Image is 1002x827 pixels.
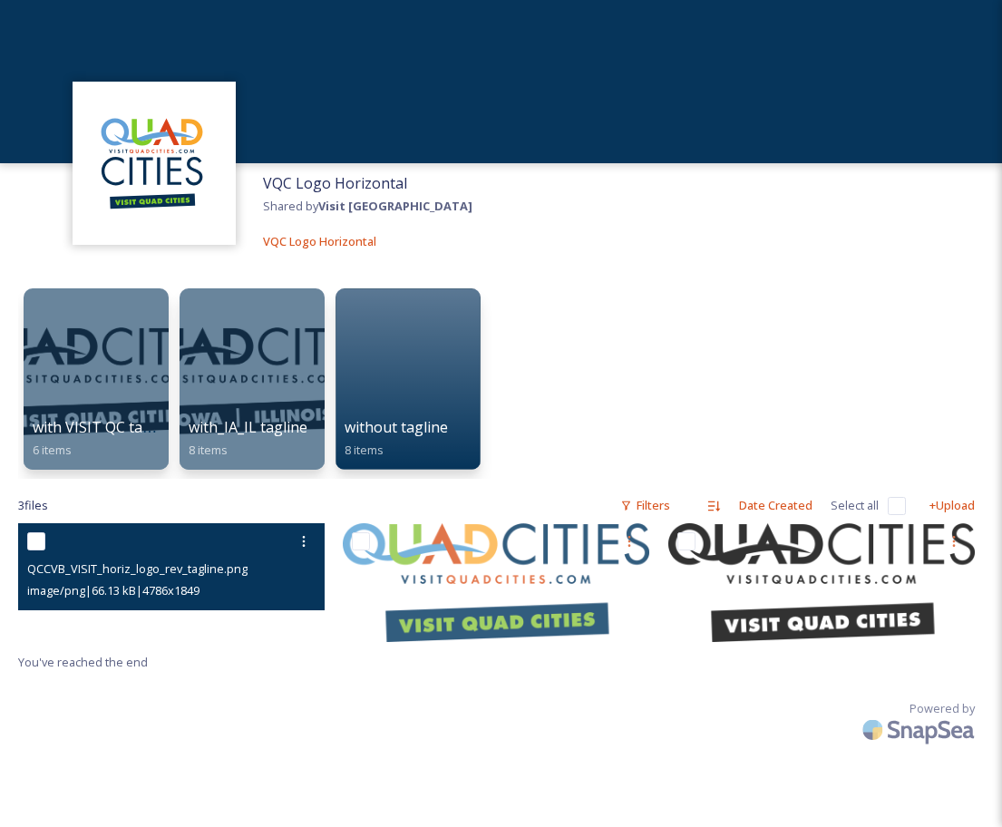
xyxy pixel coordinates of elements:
img: QCCVB_VISIT_horiz_logo_BLACK_tagline_.png [668,523,975,641]
img: QCCVB_VISIT_horiz_logo_4c_tagline_.png [343,523,649,641]
span: You've reached the end [18,654,148,670]
span: Shared by [263,198,472,214]
span: 3 file s [18,497,48,514]
img: SnapSea Logo [857,708,984,751]
span: 8 items [345,442,384,458]
div: Filters [611,488,679,523]
span: Powered by [910,700,975,717]
span: without tagline [345,417,448,437]
a: without tagline8 items [330,279,486,470]
span: VQC Logo Horizontal [263,173,407,193]
span: image/png | 66.13 kB | 4786 x 1849 [27,582,199,598]
span: 6 items [33,442,72,458]
div: Date Created [730,488,822,523]
span: 8 items [189,442,228,458]
a: VQC Logo Horizontal [263,230,376,252]
span: with_IA_IL tagline [189,417,307,437]
strong: Visit [GEOGRAPHIC_DATA] [318,198,472,214]
a: with_IA_IL tagline8 items [174,279,330,470]
a: with VISIT QC tagline6 items [18,279,174,470]
span: VQC Logo Horizontal [263,233,376,249]
span: with VISIT QC tagline [33,417,176,437]
span: Select all [831,497,879,514]
div: +Upload [920,488,984,523]
span: QCCVB_VISIT_horiz_logo_rev_tagline.png [27,560,248,577]
img: QCCVB_VISIT_vert_logo_4c_tagline_122019.svg [82,91,227,236]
